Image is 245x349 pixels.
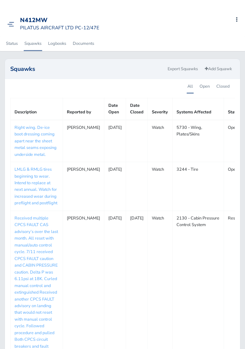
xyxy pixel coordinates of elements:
[202,64,235,74] a: Add Squawk
[63,98,104,120] th: Reported by
[187,79,194,94] a: All
[14,166,57,206] a: LMLG & RMLG tires beginning to wear. Intend to replace at next annual. Watch for increased wear d...
[5,36,18,51] a: Status
[173,162,224,211] td: 3244 - Tire
[20,17,99,24] div: N412MW
[148,162,173,211] td: Watch
[63,162,104,211] td: [PERSON_NAME]
[72,36,95,51] a: Documents
[20,24,99,31] small: PILATUS AIRCRAFT LTD PC-12/47E
[173,120,224,162] td: 5730 - Wing, Plates/Skins
[24,36,42,51] a: Squawks
[165,64,201,74] a: Export Squawks
[216,79,230,94] a: Closed
[63,120,104,162] td: [PERSON_NAME]
[47,36,67,51] a: Logbooks
[148,98,173,120] th: Severity
[104,120,126,162] td: [DATE]
[148,120,173,162] td: Watch
[126,98,148,120] th: Date Closed
[11,98,63,120] th: Description
[199,79,210,94] a: Open
[104,98,126,120] th: Date Open
[7,22,14,27] img: menu_img
[104,162,126,211] td: [DATE]
[173,98,224,120] th: Systems Affected
[10,66,165,72] h2: Squawks
[14,125,57,158] a: Right wing. De-ice boot dressing coming apart near the sheet metal seams exposing underside metal.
